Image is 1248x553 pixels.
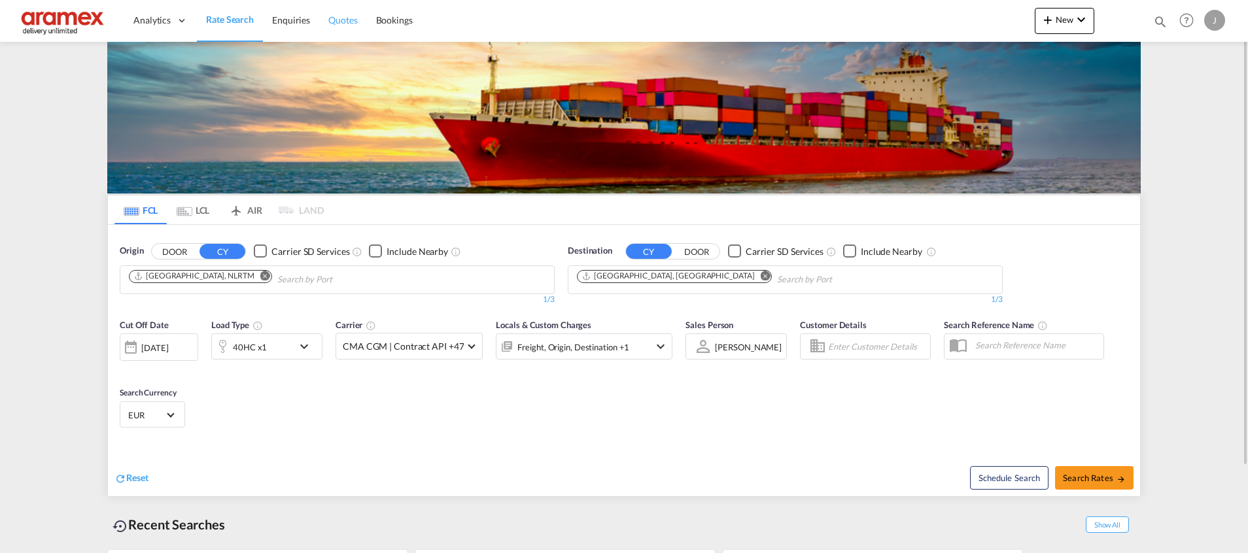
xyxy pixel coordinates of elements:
md-icon: icon-chevron-down [653,339,668,354]
md-icon: icon-refresh [114,473,126,484]
span: Locals & Custom Charges [496,320,591,330]
button: Note: By default Schedule search will only considerorigin ports, destination ports and cut off da... [970,466,1049,490]
div: Press delete to remove this chip. [581,271,757,282]
img: dca169e0c7e311edbe1137055cab269e.png [20,6,108,35]
span: Destination [568,244,612,258]
md-checkbox: Checkbox No Ink [254,244,349,258]
span: Quotes [328,14,357,25]
div: Press delete to remove this chip. [133,271,257,282]
img: LCL+%26+FCL+BACKGROUND.png [107,42,1141,193]
md-checkbox: Checkbox No Ink [369,244,448,258]
input: Enter Customer Details [828,337,926,356]
md-select: Sales Person: Janice Camporaso [714,337,783,356]
md-tab-item: LCL [167,195,219,224]
span: Carrier [336,320,376,330]
span: Enquiries [272,14,310,25]
div: Jebel Ali, AEJEA [581,271,754,282]
span: Load Type [211,320,263,330]
span: EUR [128,409,165,421]
md-icon: icon-arrow-right [1117,475,1126,484]
md-checkbox: Checkbox No Ink [728,244,823,258]
md-icon: Unchecked: Ignores neighbouring ports when fetching rates.Checked : Includes neighbouring ports w... [451,246,461,257]
md-checkbox: Checkbox No Ink [843,244,922,258]
div: Include Nearby [861,245,922,258]
div: [PERSON_NAME] [715,342,782,352]
button: CY [199,244,245,259]
md-icon: icon-chevron-down [1073,12,1089,27]
input: Search Reference Name [969,335,1103,355]
md-icon: Unchecked: Ignores neighbouring ports when fetching rates.Checked : Includes neighbouring ports w... [926,246,937,257]
button: DOOR [674,244,719,259]
span: Customer Details [800,320,866,330]
md-icon: icon-airplane [228,203,244,212]
span: Search Rates [1063,473,1126,483]
span: CMA CGM | Contract API +47 [343,340,464,353]
div: Carrier SD Services [746,245,823,258]
div: Recent Searches [107,510,230,539]
button: icon-plus 400-fgNewicon-chevron-down [1035,8,1094,34]
span: Rate Search [206,14,254,25]
md-datepicker: Select [120,360,130,377]
div: Help [1175,9,1204,33]
div: Carrier SD Services [271,245,349,258]
input: Chips input. [777,269,901,290]
md-tab-item: FCL [114,195,167,224]
md-icon: icon-magnify [1153,14,1168,29]
div: J [1204,10,1225,31]
md-select: Select Currency: € EUREuro [127,405,178,424]
button: Remove [252,271,271,284]
span: Sales Person [685,320,733,330]
span: Reset [126,472,148,483]
md-icon: icon-information-outline [252,320,263,331]
button: DOOR [152,244,198,259]
span: Cut Off Date [120,320,169,330]
span: Search Currency [120,388,177,397]
div: 1/3 [568,294,1003,305]
span: Search Reference Name [944,320,1048,330]
div: icon-magnify [1153,14,1168,34]
md-chips-wrap: Chips container. Use arrow keys to select chips. [575,266,907,290]
div: icon-refreshReset [114,471,148,486]
div: Freight Origin Destination Factory Stuffingicon-chevron-down [496,333,672,360]
md-pagination-wrapper: Use the left and right arrow keys to navigate between tabs [114,195,324,224]
span: New [1040,14,1089,25]
button: CY [626,244,672,259]
div: 40HC x1 [233,338,267,356]
div: Freight Origin Destination Factory Stuffing [517,338,629,356]
div: 1/3 [120,294,555,305]
div: [DATE] [120,333,198,361]
md-icon: icon-backup-restore [113,518,128,534]
md-icon: icon-plus 400-fg [1040,12,1056,27]
md-icon: Your search will be saved by the below given name [1037,320,1048,331]
div: OriginDOOR CY Checkbox No InkUnchecked: Search for CY (Container Yard) services for all selected ... [108,225,1140,496]
button: Remove [752,271,771,284]
button: Search Ratesicon-arrow-right [1055,466,1134,490]
span: Origin [120,244,143,258]
div: [DATE] [141,342,168,354]
span: Bookings [376,14,413,25]
div: 40HC x1icon-chevron-down [211,333,322,360]
span: Help [1175,9,1198,31]
span: Show All [1086,516,1129,533]
div: Rotterdam, NLRTM [133,271,254,282]
md-icon: icon-chevron-down [296,339,319,354]
md-icon: The selected Trucker/Carrierwill be displayed in the rate results If the rates are from another f... [366,320,376,331]
md-icon: Unchecked: Search for CY (Container Yard) services for all selected carriers.Checked : Search for... [826,246,837,257]
input: Chips input. [277,269,402,290]
md-icon: Unchecked: Search for CY (Container Yard) services for all selected carriers.Checked : Search for... [352,246,362,257]
div: Include Nearby [387,245,448,258]
span: Analytics [133,14,171,27]
md-chips-wrap: Chips container. Use arrow keys to select chips. [127,266,407,290]
md-tab-item: AIR [219,195,271,224]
